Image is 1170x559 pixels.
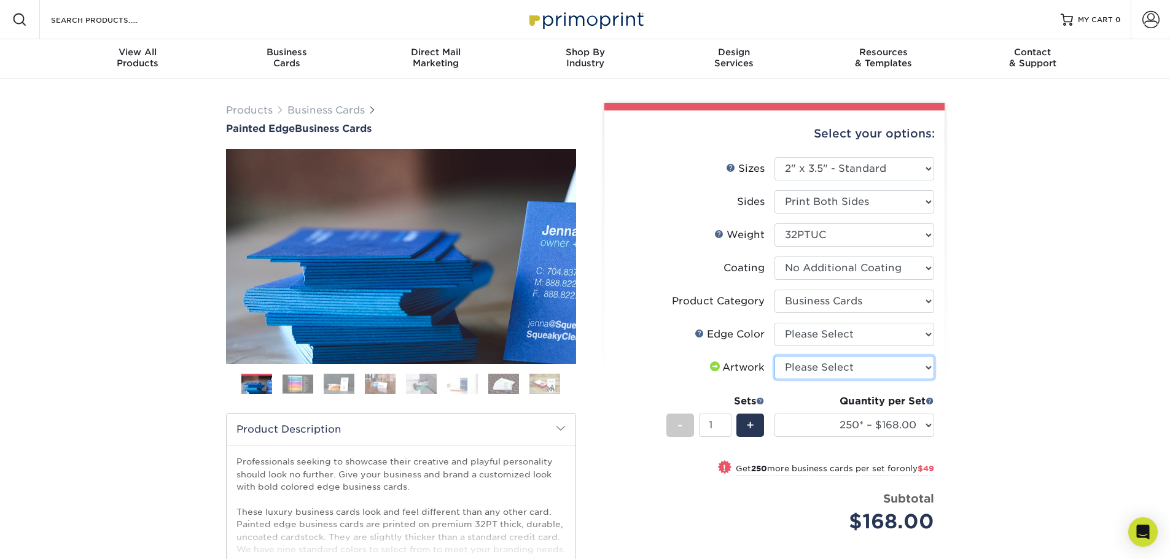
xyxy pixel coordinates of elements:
[365,373,396,395] img: Business Cards 04
[3,522,104,555] iframe: Google Customer Reviews
[227,414,575,445] h2: Product Description
[809,39,958,79] a: Resources& Templates
[677,416,683,434] span: -
[361,47,510,69] div: Marketing
[737,195,765,209] div: Sides
[63,47,213,58] span: View All
[918,464,934,473] span: $49
[809,47,958,58] span: Resources
[660,39,809,79] a: DesignServices
[63,39,213,79] a: View AllProducts
[723,461,726,474] span: !
[660,47,809,69] div: Services
[958,47,1107,69] div: & Support
[714,228,765,242] div: Weight
[226,123,576,134] a: Painted EdgeBusiness Cards
[287,104,365,116] a: Business Cards
[510,47,660,69] div: Industry
[212,39,361,79] a: BusinessCards
[510,47,660,58] span: Shop By
[900,464,934,473] span: only
[1078,15,1113,25] span: MY CART
[488,373,519,395] img: Business Cards 07
[63,47,213,69] div: Products
[672,294,765,309] div: Product Category
[361,39,510,79] a: Direct MailMarketing
[50,12,170,27] input: SEARCH PRODUCTS.....
[529,373,560,395] img: Business Cards 08
[774,394,934,409] div: Quantity per Set
[226,82,576,431] img: Painted Edge 01
[784,507,934,536] div: $168.00
[809,47,958,69] div: & Templates
[406,373,437,395] img: Business Cards 05
[736,464,934,476] small: Get more business cards per set for
[361,47,510,58] span: Direct Mail
[726,161,765,176] div: Sizes
[708,360,765,375] div: Artwork
[447,373,478,395] img: Business Cards 06
[958,39,1107,79] a: Contact& Support
[660,47,809,58] span: Design
[1115,15,1121,24] span: 0
[751,464,767,473] strong: 250
[614,110,935,157] div: Select your options:
[883,492,934,505] strong: Subtotal
[958,47,1107,58] span: Contact
[695,327,765,342] div: Edge Color
[212,47,361,58] span: Business
[226,123,576,134] h1: Business Cards
[1128,517,1158,547] div: Open Intercom Messenger
[226,104,273,116] a: Products
[723,261,765,276] div: Coating
[241,369,272,400] img: Business Cards 01
[666,394,765,409] div: Sets
[746,416,754,434] span: +
[510,39,660,79] a: Shop ByIndustry
[324,373,354,395] img: Business Cards 03
[212,47,361,69] div: Cards
[524,6,647,33] img: Primoprint
[283,374,313,393] img: Business Cards 02
[226,123,295,134] span: Painted Edge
